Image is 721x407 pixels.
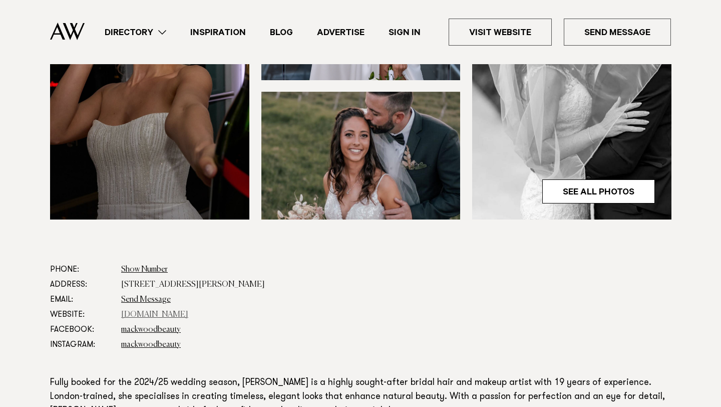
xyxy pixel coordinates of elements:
[50,23,85,40] img: Auckland Weddings Logo
[121,326,181,334] a: mackwoodbeauty
[93,26,178,39] a: Directory
[121,296,171,304] a: Send Message
[50,292,113,307] dt: Email:
[50,337,113,352] dt: Instagram:
[121,266,168,274] a: Show Number
[50,307,113,322] dt: Website:
[50,262,113,277] dt: Phone:
[258,26,305,39] a: Blog
[542,179,655,203] a: See All Photos
[377,26,433,39] a: Sign In
[121,341,181,349] a: mackwoodbeauty
[305,26,377,39] a: Advertise
[121,311,188,319] a: [DOMAIN_NAME]
[121,277,671,292] dd: [STREET_ADDRESS][PERSON_NAME]
[178,26,258,39] a: Inspiration
[50,277,113,292] dt: Address:
[449,19,552,46] a: Visit Website
[50,322,113,337] dt: Facebook:
[564,19,671,46] a: Send Message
